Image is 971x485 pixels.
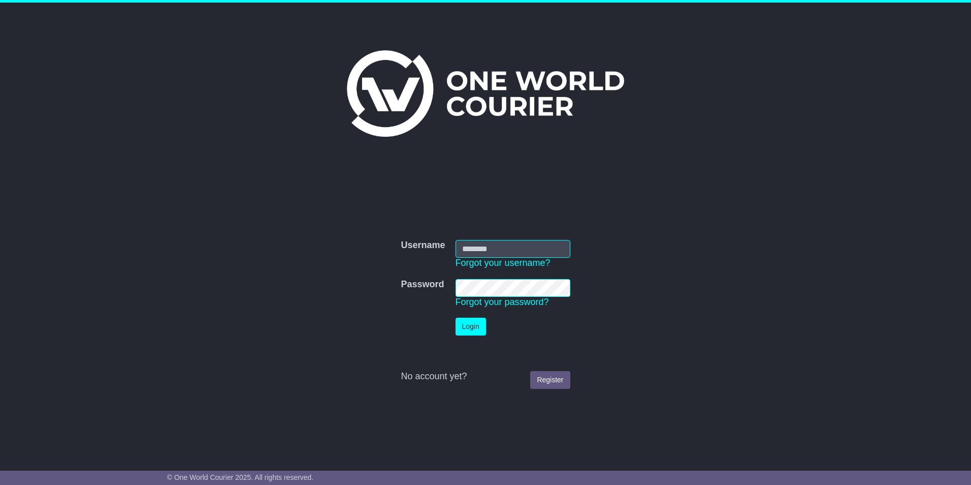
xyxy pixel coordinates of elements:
button: Login [456,318,486,336]
a: Register [530,371,570,389]
label: Password [401,279,444,290]
a: Forgot your username? [456,258,551,268]
span: © One World Courier 2025. All rights reserved. [167,473,314,481]
div: No account yet? [401,371,570,382]
a: Forgot your password? [456,297,549,307]
img: One World [347,50,624,137]
label: Username [401,240,445,251]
